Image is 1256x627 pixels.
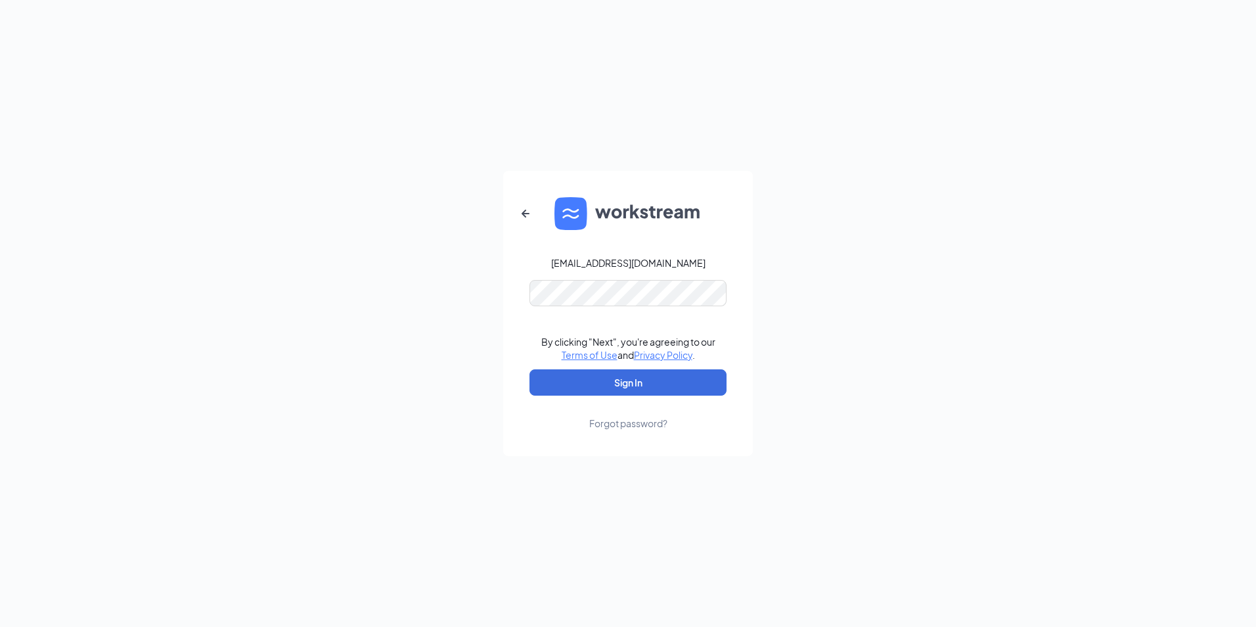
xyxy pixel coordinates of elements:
[589,396,667,430] a: Forgot password?
[529,369,727,396] button: Sign In
[562,349,617,361] a: Terms of Use
[518,206,533,221] svg: ArrowLeftNew
[551,256,706,269] div: [EMAIL_ADDRESS][DOMAIN_NAME]
[589,417,667,430] div: Forgot password?
[541,335,715,361] div: By clicking "Next", you're agreeing to our and .
[510,198,541,229] button: ArrowLeftNew
[634,349,692,361] a: Privacy Policy
[554,197,702,230] img: WS logo and Workstream text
